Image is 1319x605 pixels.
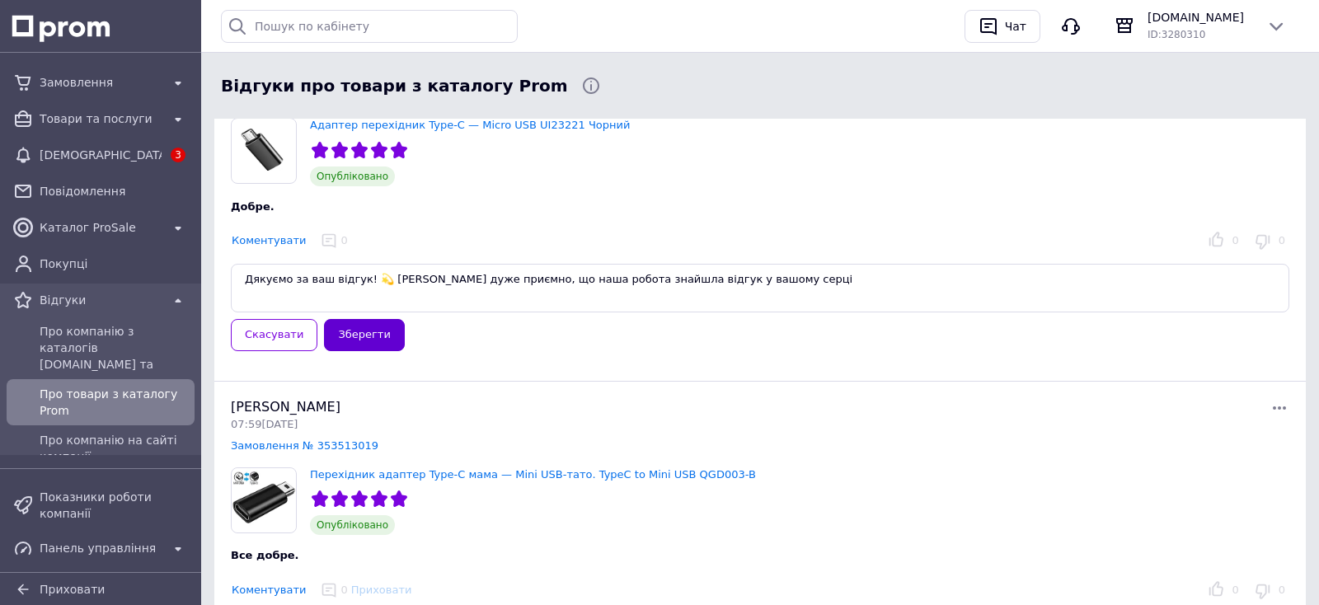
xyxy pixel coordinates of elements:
[1148,29,1205,40] span: ID: 3280310
[221,74,568,98] span: Відгуки про товари з каталогу Prom
[40,432,188,465] span: Про компанію на сайті компанії
[965,10,1040,43] button: Чат
[232,119,296,183] img: Адаптер перехідник Type-C — Micro USB UI23221 Чорний
[231,439,378,452] a: Замовлення № 353513019
[40,489,188,522] span: Показники роботи компанії
[310,166,395,186] span: Опубліковано
[40,219,162,236] span: Каталог ProSale
[232,468,296,532] img: Перехідник адаптер Type-C мама — Mini USB-тато. TypeC to Mini USB QGD003-B
[231,582,307,599] button: Коментувати
[40,540,162,556] span: Панель управління
[40,323,188,373] span: Про компанію з каталогів [DOMAIN_NAME] та [DOMAIN_NAME]
[40,183,188,199] span: Повідомлення
[231,319,317,351] button: Скасувати
[221,10,518,43] input: Пошук по кабінету
[231,264,1289,312] textarea: Дякуємо за ваш відгук! 💫 [PERSON_NAME] дуже приємно, що наша робота знайшла відгук у вашому серці
[310,515,395,535] span: Опубліковано
[40,386,188,419] span: Про товари з каталогу Prom
[231,200,275,213] span: Добре.
[40,292,162,308] span: Відгуки
[324,319,404,351] button: Зберегти
[40,110,162,127] span: Товари та послуги
[40,256,188,272] span: Покупці
[40,74,162,91] span: Замовлення
[231,549,299,561] span: Все добре.
[310,468,756,481] a: Перехідник адаптер Type-C мама — Mini USB-тато. TypeC to Mini USB QGD003-B
[40,147,162,163] span: [DEMOGRAPHIC_DATA]
[40,583,105,596] span: Приховати
[310,119,630,131] a: Адаптер перехідник Type-C — Micro USB UI23221 Чорний
[1002,14,1030,39] div: Чат
[171,148,185,162] span: 3
[1148,9,1253,26] span: [DOMAIN_NAME]
[231,232,307,250] button: Коментувати
[231,418,298,430] span: 07:59[DATE]
[231,399,340,415] span: [PERSON_NAME]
